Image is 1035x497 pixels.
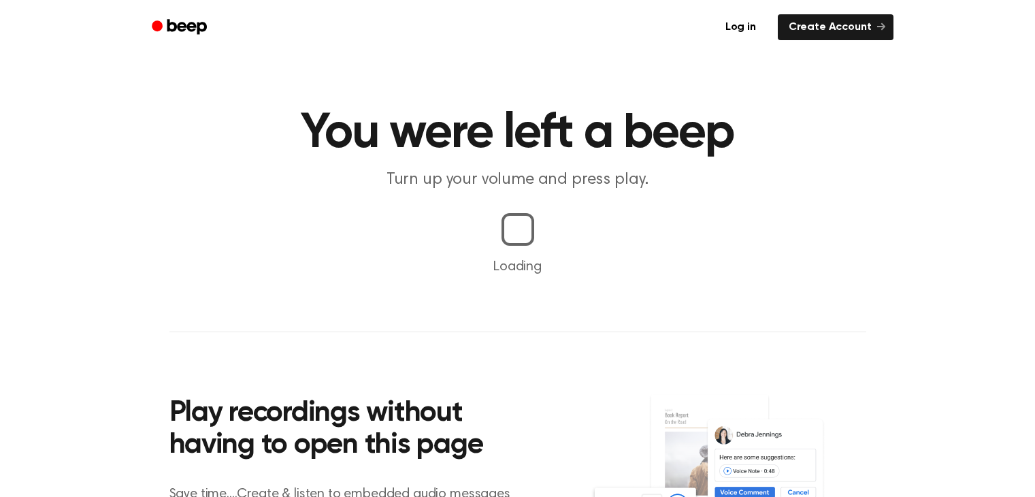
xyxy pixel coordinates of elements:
[16,257,1019,277] p: Loading
[169,398,536,462] h2: Play recordings without having to open this page
[142,14,219,41] a: Beep
[712,12,770,43] a: Log in
[169,109,866,158] h1: You were left a beep
[257,169,779,191] p: Turn up your volume and press play.
[778,14,893,40] a: Create Account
